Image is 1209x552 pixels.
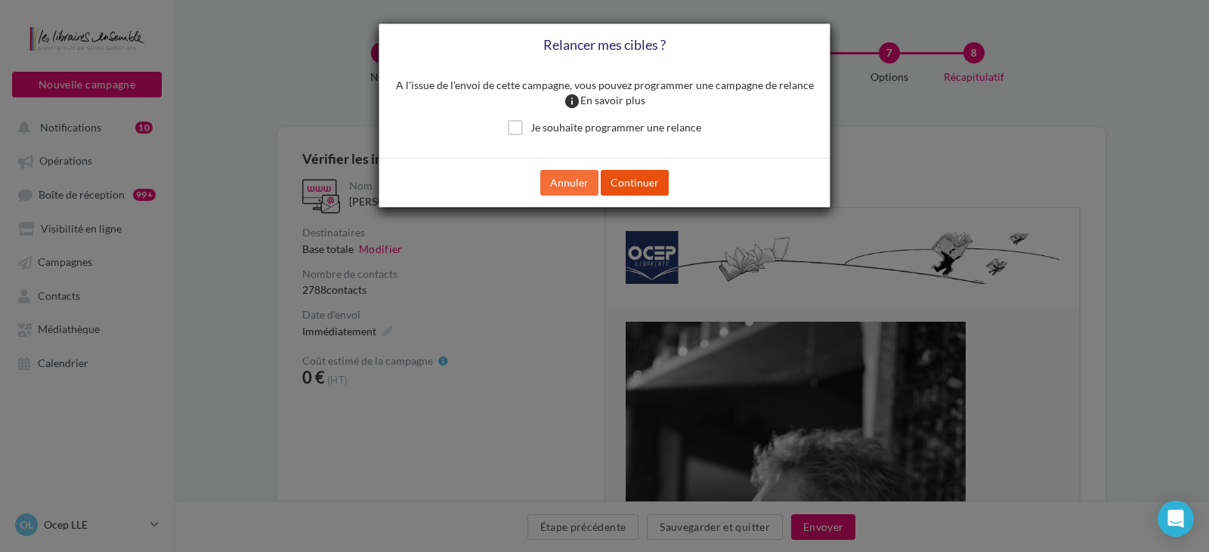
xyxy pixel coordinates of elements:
[564,94,580,109] i: info
[391,35,818,66] p: Relancer mes cibles ?
[601,170,669,196] button: Continuer
[1158,501,1194,537] div: Open Intercom Messenger
[540,170,598,196] button: Annuler
[508,120,701,135] label: Je souhaite programmer une relance
[19,23,453,76] img: 9209_ocep_banniere_header.png
[391,66,818,120] div: A l'issue de l'envoi de cette campagne, vous pouvez programmer une campagne de relance
[564,94,645,106] a: infoEn savoir plus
